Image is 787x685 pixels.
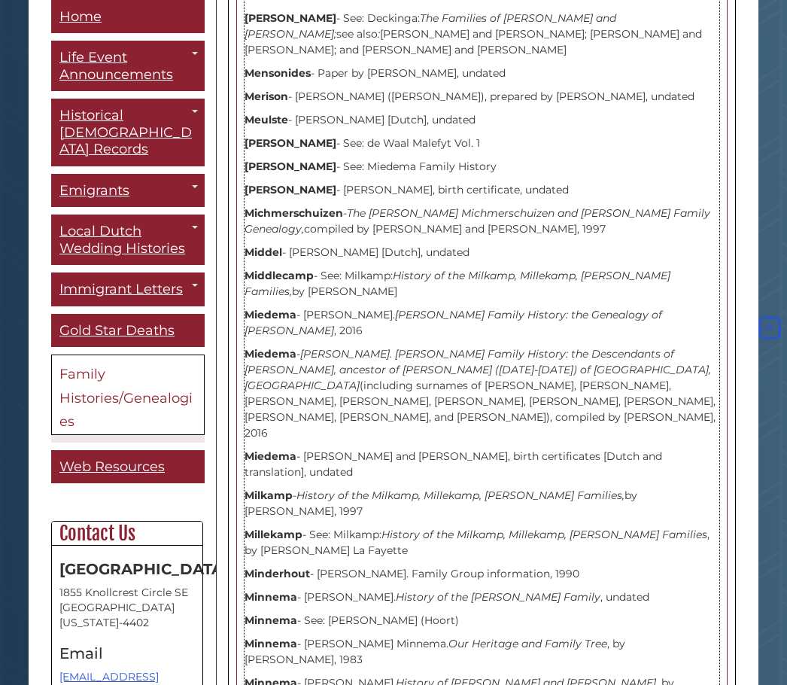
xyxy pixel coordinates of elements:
[245,207,710,236] i: The [PERSON_NAME] Michmerschuizen and [PERSON_NAME] Family Genealogy,
[245,114,288,127] strong: Meulste
[245,206,719,238] p: - compiled by [PERSON_NAME] and [PERSON_NAME], 1997
[59,108,192,158] span: Historical [DEMOGRAPHIC_DATA] Records
[245,489,719,520] p: - by [PERSON_NAME], 1997
[59,646,195,662] h4: Email
[51,450,205,484] a: Web Resources
[245,308,719,339] p: - [PERSON_NAME]. , 2016
[245,12,336,26] strong: [PERSON_NAME]
[245,528,302,542] strong: Millekamp
[59,367,193,431] span: Family Histories/Genealogies
[245,590,719,606] p: - [PERSON_NAME]. , undated
[52,522,202,546] h2: Contact Us
[245,309,662,338] i: [PERSON_NAME] Family History: the Genealogy of [PERSON_NAME]
[245,613,719,629] p: - See: [PERSON_NAME] (Hoort)
[59,50,173,84] span: Life Event Announcements
[245,90,719,105] p: - [PERSON_NAME] ([PERSON_NAME]), prepared by [PERSON_NAME], undated
[51,99,205,167] a: Historical [DEMOGRAPHIC_DATA] Records
[59,282,183,298] span: Immigrant Letters
[245,113,719,129] p: - [PERSON_NAME] [Dutch], undated
[245,269,314,283] strong: Middlecamp
[245,136,719,152] p: - See: de Waal Malefyt Vol. 1
[59,224,185,257] span: Local Dutch Wedding Histories
[245,489,293,503] strong: Milkamp
[51,174,205,208] a: Emigrants
[245,449,719,481] p: - [PERSON_NAME] and [PERSON_NAME], birth certificates [Dutch and translation], undated
[245,347,719,442] p: - (including surnames of [PERSON_NAME], [PERSON_NAME], [PERSON_NAME], [PERSON_NAME], [PERSON_NAME...
[296,489,624,503] i: History of the Milkamp, Millekamp, [PERSON_NAME] Families,
[378,28,380,41] i: :
[245,12,616,41] i: The Families of [PERSON_NAME] and [PERSON_NAME];
[381,528,707,542] i: History of the Milkamp, Millekamp, [PERSON_NAME] Families
[448,638,607,651] i: Our Heritage and Family Tree
[245,67,311,81] strong: Mensonides
[59,182,129,199] span: Emigrants
[245,568,310,581] strong: Minderhout
[245,567,719,583] p: - [PERSON_NAME]. Family Group information, 1990
[245,528,719,559] p: - See: Milkamp: , by [PERSON_NAME] La Fayette
[59,8,102,25] span: Home
[755,321,783,334] a: Back to Top
[245,591,297,604] strong: Minnema
[51,41,205,92] a: Life Event Announcements
[51,314,205,348] a: Gold Star Deaths
[245,184,336,197] strong: [PERSON_NAME]
[245,207,343,221] strong: Michmerschuizen
[51,215,205,266] a: Local Dutch Wedding Histories
[245,614,297,628] strong: Minnema
[245,348,711,393] i: [PERSON_NAME]. [PERSON_NAME] Family History: the Descendants of [PERSON_NAME], ancestor of [PERSO...
[59,458,165,475] span: Web Resources
[245,309,296,322] strong: Miedema
[59,586,195,631] address: 1855 Knollcrest Circle SE [GEOGRAPHIC_DATA][US_STATE]-4402
[51,355,205,436] a: Family Histories/Genealogies
[245,245,719,261] p: - [PERSON_NAME] [Dutch], undated
[245,11,719,59] p: - See: Deckinga: see also [PERSON_NAME] and [PERSON_NAME]; [PERSON_NAME] and [PERSON_NAME]; and [...
[396,591,600,604] i: History of the [PERSON_NAME] Family
[59,322,175,339] span: Gold Star Deaths
[245,246,282,260] strong: Middel
[245,183,719,199] p: - [PERSON_NAME], birth certificate, undated
[245,348,296,361] strong: Miedema
[245,160,336,174] strong: [PERSON_NAME]
[59,561,228,579] strong: [GEOGRAPHIC_DATA]
[245,137,336,151] strong: [PERSON_NAME]
[245,90,288,104] strong: Merison
[245,66,719,82] p: - Paper by [PERSON_NAME], undated
[245,160,719,175] p: - See: Miedema Family History
[245,638,297,651] strong: Minnema
[245,450,296,464] strong: Miedema
[245,269,670,299] i: History of the Milkamp, Millekamp, [PERSON_NAME] Families,
[245,637,719,668] p: - [PERSON_NAME] Minnema. , by [PERSON_NAME], 1983
[51,273,205,307] a: Immigrant Letters
[245,269,719,300] p: - See: Milkamp: by [PERSON_NAME]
